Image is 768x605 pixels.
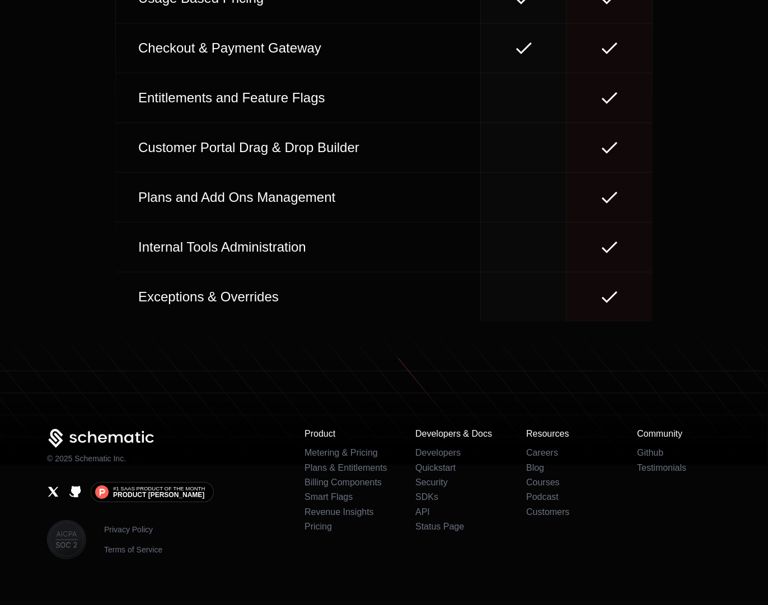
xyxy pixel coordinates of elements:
[134,238,462,256] div: Internal Tools Administration
[415,522,464,531] a: Status Page
[415,463,456,472] a: Quickstart
[526,448,558,457] a: Careers
[134,288,462,306] div: Exceptions & Overrides
[305,429,388,439] h3: Product
[305,463,387,472] a: Plans & Entitlements
[134,89,462,107] div: Entitlements and Feature Flags
[104,524,162,535] a: Privacy Policy
[415,448,461,457] a: Developers
[637,429,721,439] h3: Community
[526,507,569,517] a: Customers
[113,491,204,498] span: Product [PERSON_NAME]
[526,463,544,472] a: Blog
[305,507,374,517] a: Revenue Insights
[134,188,462,206] div: Plans and Add Ons Management
[69,485,82,498] a: Github
[113,486,205,491] span: #1 SaaS Product of the Month
[305,522,332,531] a: Pricing
[91,482,214,502] a: #1 SaaS Product of the MonthProduct [PERSON_NAME]
[305,448,378,457] a: Metering & Pricing
[134,39,462,57] div: Checkout & Payment Gateway
[415,507,430,517] a: API
[637,463,686,472] a: Testimonials
[305,492,353,502] a: Smart Flags
[526,478,560,487] a: Courses
[47,520,86,559] img: SOC II & Aicapa
[305,478,382,487] a: Billing Components
[526,492,559,502] a: Podcast
[134,139,462,157] div: Customer Portal Drag & Drop Builder
[415,429,499,439] h3: Developers & Docs
[104,544,162,555] a: Terms of Service
[47,453,126,464] p: © 2025 Schematic Inc.
[526,429,610,439] h3: Resources
[47,485,60,498] a: X
[415,478,448,487] a: Security
[637,448,663,457] a: Github
[415,492,438,502] a: SDKs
